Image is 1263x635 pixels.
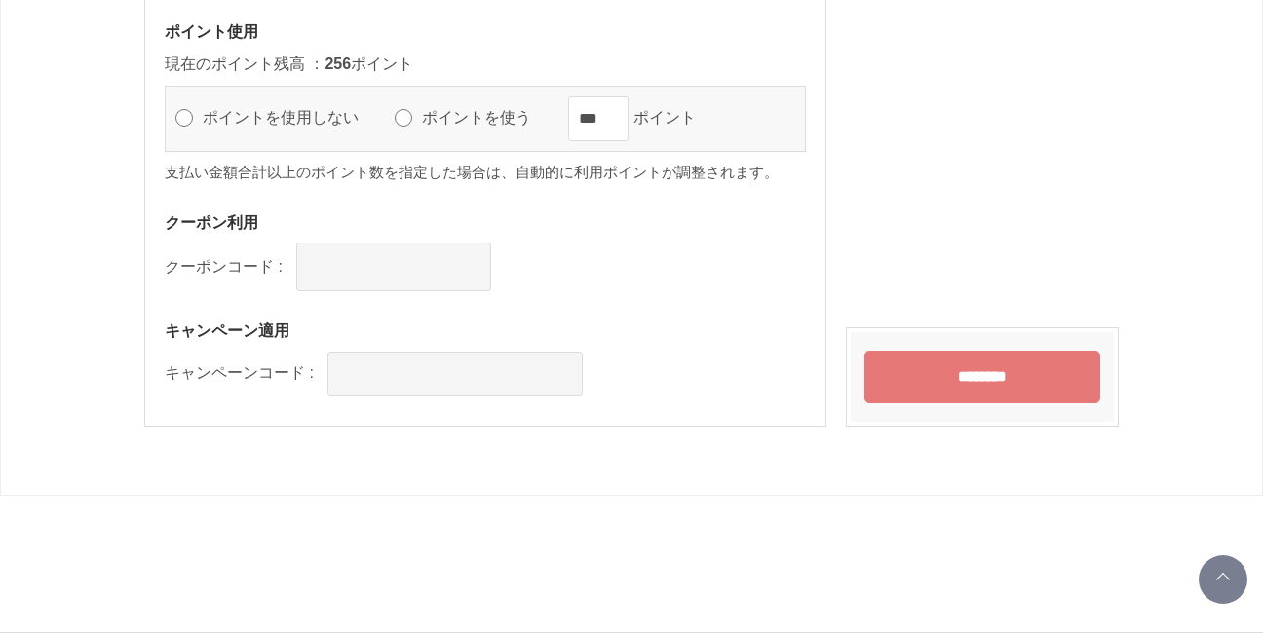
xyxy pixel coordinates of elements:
label: キャンペーンコード : [165,364,314,381]
label: ポイントを使用しない [198,109,381,126]
label: ポイントを使う [417,109,554,126]
label: クーポンコード : [165,258,283,275]
h3: キャンペーン適用 [165,320,806,341]
label: ポイント [629,109,718,126]
span: 256 [325,56,351,72]
h3: クーポン利用 [165,212,806,233]
h3: ポイント使用 [165,21,806,42]
p: 現在のポイント残高 ： ポイント [165,53,806,76]
p: 支払い金額合計以上のポイント数を指定した場合は、自動的に利用ポイントが調整されます。 [165,162,806,184]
